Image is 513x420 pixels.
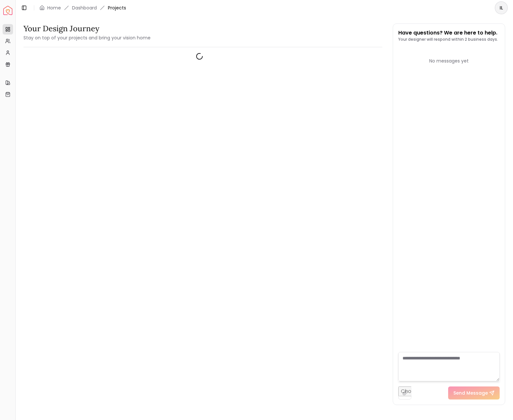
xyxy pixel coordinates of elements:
[398,58,500,64] div: No messages yet
[23,35,151,41] small: Stay on top of your projects and bring your vision home
[47,5,61,11] a: Home
[3,6,12,15] a: Spacejoy
[23,23,151,34] h3: Your Design Journey
[398,37,498,42] p: Your designer will respond within 2 business days.
[3,6,12,15] img: Spacejoy Logo
[108,5,126,11] span: Projects
[495,1,508,14] button: IL
[39,5,126,11] nav: breadcrumb
[398,29,498,37] p: Have questions? We are here to help.
[72,5,97,11] a: Dashboard
[495,2,507,14] span: IL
